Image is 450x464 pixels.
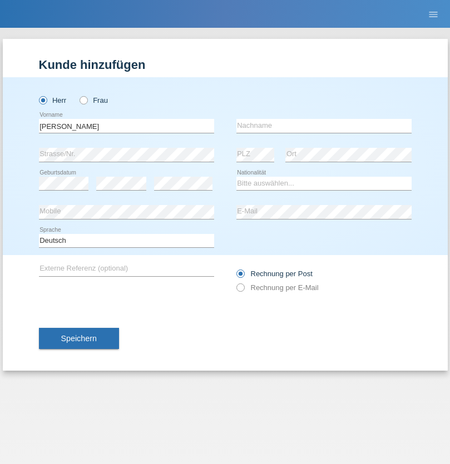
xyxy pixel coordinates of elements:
[80,96,108,104] label: Frau
[236,283,319,292] label: Rechnung per E-Mail
[39,58,412,72] h1: Kunde hinzufügen
[428,9,439,20] i: menu
[39,96,67,104] label: Herr
[236,283,244,297] input: Rechnung per E-Mail
[422,11,444,17] a: menu
[39,328,119,349] button: Speichern
[61,334,97,343] span: Speichern
[39,96,46,103] input: Herr
[80,96,87,103] input: Frau
[236,270,313,278] label: Rechnung per Post
[236,270,244,283] input: Rechnung per Post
